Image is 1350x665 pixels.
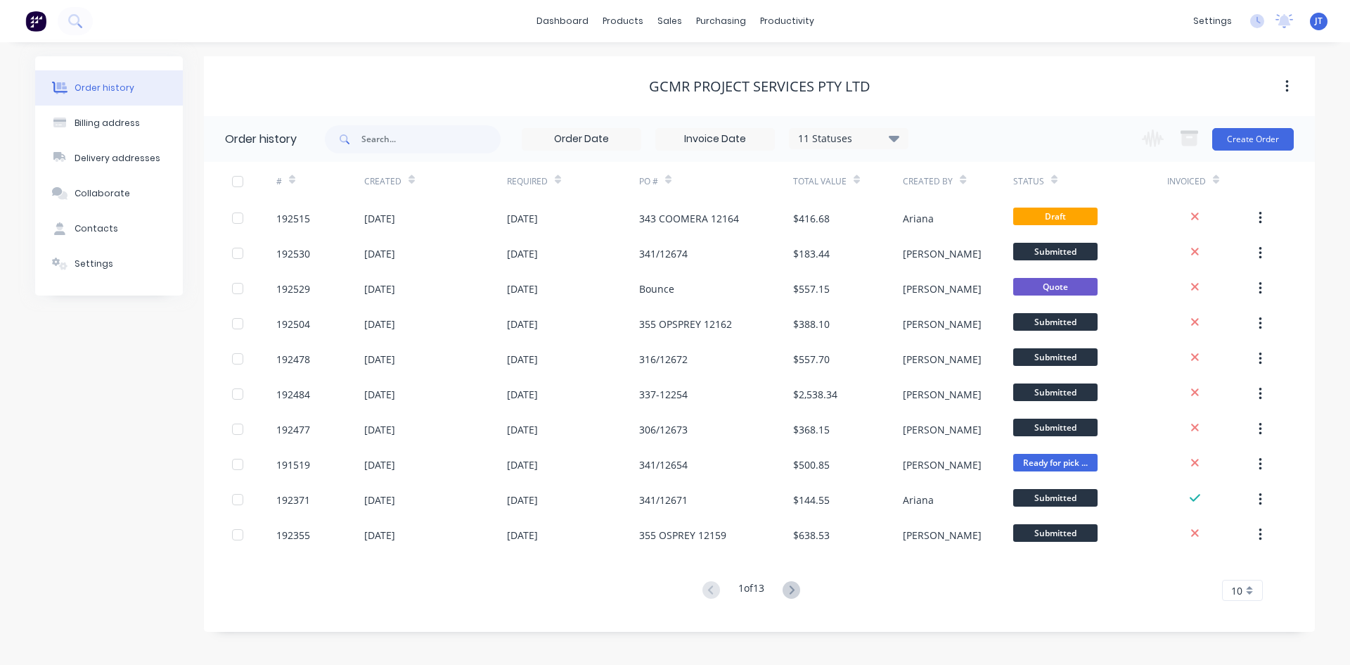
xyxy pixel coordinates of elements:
[276,281,310,296] div: 192529
[639,175,658,188] div: PO #
[1013,419,1098,436] span: Submitted
[650,11,689,32] div: sales
[639,317,732,331] div: 355 OPSPREY 12162
[364,352,395,367] div: [DATE]
[639,528,726,543] div: 355 OSPREY 12159
[35,176,183,211] button: Collaborate
[507,175,548,188] div: Required
[276,528,310,543] div: 192355
[596,11,650,32] div: products
[276,162,364,201] div: #
[364,422,395,437] div: [DATE]
[1013,162,1167,201] div: Status
[364,175,401,188] div: Created
[35,106,183,141] button: Billing address
[793,175,847,188] div: Total Value
[903,317,982,331] div: [PERSON_NAME]
[1013,384,1098,401] span: Submitted
[35,141,183,176] button: Delivery addresses
[1013,208,1098,225] span: Draft
[361,125,501,153] input: Search...
[903,493,934,507] div: Ariana
[639,352,688,367] div: 316/12672
[75,258,113,270] div: Settings
[75,152,160,165] div: Delivery addresses
[639,422,688,437] div: 306/12673
[276,175,282,188] div: #
[529,11,596,32] a: dashboard
[639,246,688,261] div: 341/12674
[903,162,1012,201] div: Created By
[903,211,934,226] div: Ariana
[1013,454,1098,471] span: Ready for pick ...
[276,422,310,437] div: 192477
[276,493,310,507] div: 192371
[507,422,538,437] div: [DATE]
[1231,583,1242,598] span: 10
[75,82,134,94] div: Order history
[507,162,639,201] div: Required
[793,162,903,201] div: Total Value
[25,11,46,32] img: Factory
[1167,175,1206,188] div: Invoiced
[507,387,538,402] div: [DATE]
[903,387,982,402] div: [PERSON_NAME]
[364,162,507,201] div: Created
[639,281,674,296] div: Bounce
[225,131,297,148] div: Order history
[276,317,310,331] div: 192504
[507,493,538,507] div: [DATE]
[364,457,395,472] div: [DATE]
[793,317,830,331] div: $388.10
[364,317,395,331] div: [DATE]
[507,281,538,296] div: [DATE]
[276,387,310,402] div: 192484
[522,129,641,150] input: Order Date
[75,187,130,200] div: Collaborate
[507,211,538,226] div: [DATE]
[903,457,982,472] div: [PERSON_NAME]
[1013,243,1098,260] span: Submitted
[793,457,830,472] div: $500.85
[1013,175,1044,188] div: Status
[903,528,982,543] div: [PERSON_NAME]
[656,129,774,150] input: Invoice Date
[738,581,764,601] div: 1 of 13
[639,457,688,472] div: 341/12654
[903,175,953,188] div: Created By
[1315,15,1323,27] span: JT
[903,422,982,437] div: [PERSON_NAME]
[793,211,830,226] div: $416.68
[753,11,821,32] div: productivity
[639,493,688,507] div: 341/12671
[793,352,830,367] div: $557.70
[793,528,830,543] div: $638.53
[689,11,753,32] div: purchasing
[1013,313,1098,331] span: Submitted
[793,493,830,507] div: $144.55
[1212,128,1294,151] button: Create Order
[75,222,118,235] div: Contacts
[35,211,183,246] button: Contacts
[35,246,183,281] button: Settings
[364,281,395,296] div: [DATE]
[1013,489,1098,507] span: Submitted
[1013,524,1098,542] span: Submitted
[276,457,310,472] div: 191519
[276,211,310,226] div: 192515
[276,352,310,367] div: 192478
[1013,278,1098,296] span: Quote
[507,352,538,367] div: [DATE]
[793,246,830,261] div: $183.44
[276,246,310,261] div: 192530
[639,387,688,402] div: 337-12254
[507,317,538,331] div: [DATE]
[639,211,739,226] div: 343 COOMERA 12164
[364,246,395,261] div: [DATE]
[364,493,395,507] div: [DATE]
[793,281,830,296] div: $557.15
[903,352,982,367] div: [PERSON_NAME]
[1186,11,1239,32] div: settings
[790,131,908,146] div: 11 Statuses
[793,387,837,402] div: $2,538.34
